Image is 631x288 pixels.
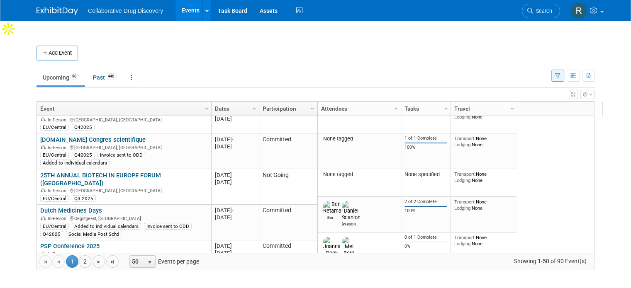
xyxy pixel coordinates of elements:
[40,152,69,158] div: EU/Central
[215,207,255,214] div: [DATE]
[40,215,207,222] div: Oegstgeest, [GEOGRAPHIC_DATA]
[404,244,448,249] div: 0%
[70,73,79,80] span: 90
[404,235,448,240] div: 0 of 1 Complete
[215,143,255,150] div: [DATE]
[232,136,234,143] span: -
[321,136,398,142] div: None tagged
[454,136,476,141] span: Transport:
[72,152,95,158] div: Q42025
[72,195,96,202] div: Q3 2025
[87,70,123,85] a: Past446
[259,106,317,133] td: Not Going
[232,172,234,178] span: -
[55,259,62,265] span: Go to the previous page
[454,142,472,148] span: Lodging:
[454,235,476,240] span: Transport:
[40,116,207,123] div: [GEOGRAPHIC_DATA], [GEOGRAPHIC_DATA]
[454,102,512,116] a: Travel
[571,3,587,19] img: Renate Baker
[392,102,401,114] a: Column Settings
[40,124,69,131] div: EU/Central
[202,102,212,114] a: Column Settings
[215,172,255,179] div: [DATE]
[95,259,102,265] span: Go to the next page
[454,199,476,205] span: Transport:
[259,133,317,169] td: Committed
[41,188,46,192] img: In-Person Event
[443,105,449,112] span: Column Settings
[263,102,312,116] a: Participation
[37,46,78,61] button: Add Event
[404,145,448,150] div: 100%
[454,235,514,247] div: None None
[259,240,317,276] td: Committed
[40,195,69,202] div: EU/Central
[48,117,69,123] span: In-Person
[42,259,49,265] span: Go to the first page
[323,201,343,214] img: Ben Retamal
[39,255,51,268] a: Go to the first page
[93,255,105,268] a: Go to the next page
[454,136,514,148] div: None None
[251,105,258,112] span: Column Settings
[342,201,361,221] img: Daniel Scanlon
[119,255,207,268] span: Events per page
[144,223,192,230] div: Invoice sent to CDD
[509,105,516,112] span: Column Settings
[48,188,69,194] span: In-Person
[97,152,145,158] div: Invoice sent to CDD
[109,259,116,265] span: Go to the last page
[106,255,119,268] a: Go to the last page
[40,223,69,230] div: EU/Central
[40,231,63,237] div: Q42025
[40,187,207,194] div: [GEOGRAPHIC_DATA], [GEOGRAPHIC_DATA]
[105,73,117,80] span: 446
[522,4,560,18] a: Search
[41,252,46,256] img: In-Person Event
[40,242,100,250] a: PSP Conference 2025
[232,243,234,249] span: -
[215,115,255,122] div: [DATE]
[404,136,448,141] div: 1 of 1 Complete
[88,7,163,14] span: Collaborative Drug Discovery
[48,145,69,150] span: In-Person
[309,105,316,112] span: Column Settings
[130,256,144,267] span: 50
[72,124,95,131] div: Q42025
[215,249,255,257] div: [DATE]
[342,221,356,226] div: Daniel Scanlon
[323,214,338,220] div: Ben Retamal
[72,223,141,230] div: Added to individual calendars
[215,214,255,221] div: [DATE]
[321,102,395,116] a: Attendees
[342,237,356,257] img: Mel Berg
[37,7,78,15] img: ExhibitDay
[215,102,253,116] a: Dates
[41,145,46,149] img: In-Person Event
[404,199,448,205] div: 2 of 2 Complete
[146,259,153,266] span: select
[215,136,255,143] div: [DATE]
[48,252,69,257] span: In-Person
[66,231,122,237] div: Social Media Post Schd
[454,199,514,211] div: None None
[321,171,398,178] div: None tagged
[454,171,476,177] span: Transport:
[79,255,91,268] a: 2
[454,241,472,247] span: Lodging:
[404,102,445,116] a: Tasks
[454,171,514,183] div: None None
[215,242,255,249] div: [DATE]
[52,255,65,268] a: Go to the previous page
[404,171,448,178] div: None specified
[41,117,46,121] img: In-Person Event
[259,205,317,240] td: Committed
[454,177,472,183] span: Lodging:
[40,102,206,116] a: Event
[48,216,69,221] span: In-Person
[454,114,472,120] span: Lodging:
[259,169,317,205] td: Not Going
[533,8,552,14] span: Search
[323,237,341,257] img: Joanna Deek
